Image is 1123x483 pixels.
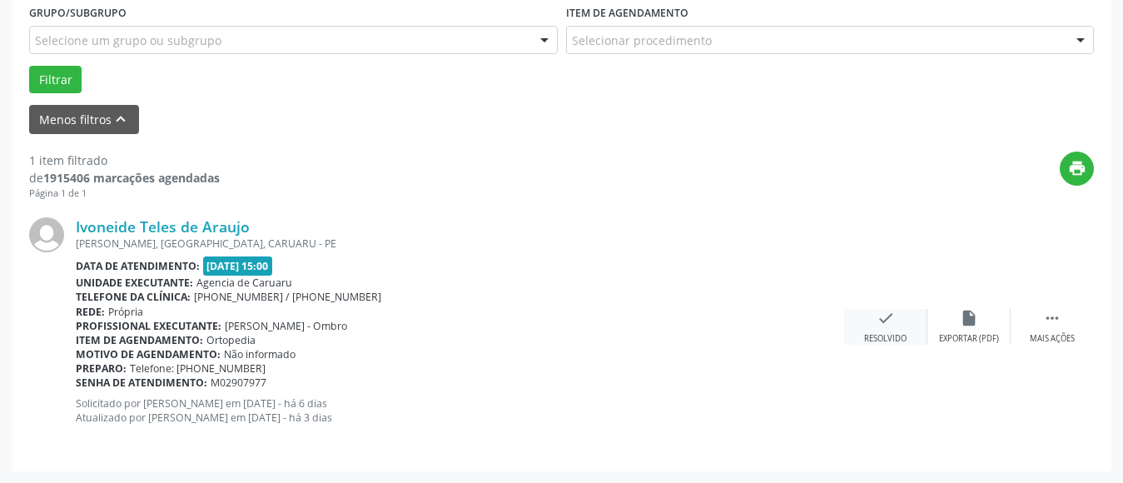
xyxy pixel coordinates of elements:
[29,169,220,187] div: de
[76,396,844,425] p: Solicitado por [PERSON_NAME] em [DATE] - há 6 dias Atualizado por [PERSON_NAME] em [DATE] - há 3 ...
[29,152,220,169] div: 1 item filtrado
[194,290,381,304] span: [PHONE_NUMBER] / [PHONE_NUMBER]
[1043,309,1061,327] i: 
[572,32,712,49] span: Selecionar procedimento
[211,376,266,390] span: M02907977
[76,237,844,251] div: [PERSON_NAME], [GEOGRAPHIC_DATA], CARUARU - PE
[203,256,273,276] span: [DATE] 15:00
[196,276,292,290] span: Agencia de Caruaru
[76,259,200,273] b: Data de atendimento:
[1060,152,1094,186] button: print
[29,105,139,134] button: Menos filtroskeyboard_arrow_up
[29,217,64,252] img: img
[76,305,105,319] b: Rede:
[76,276,193,290] b: Unidade executante:
[224,347,296,361] span: Não informado
[225,319,347,333] span: [PERSON_NAME] - Ombro
[206,333,256,347] span: Ortopedia
[864,333,907,345] div: Resolvido
[877,309,895,327] i: check
[35,32,221,49] span: Selecione um grupo ou subgrupo
[1068,159,1086,177] i: print
[76,361,127,376] b: Preparo:
[76,290,191,304] b: Telefone da clínica:
[1030,333,1075,345] div: Mais ações
[939,333,999,345] div: Exportar (PDF)
[112,110,130,128] i: keyboard_arrow_up
[130,361,266,376] span: Telefone: [PHONE_NUMBER]
[76,217,250,236] a: Ivoneide Teles de Araujo
[960,309,978,327] i: insert_drive_file
[108,305,143,319] span: Própria
[43,170,220,186] strong: 1915406 marcações agendadas
[76,333,203,347] b: Item de agendamento:
[29,187,220,201] div: Página 1 de 1
[29,66,82,94] button: Filtrar
[76,347,221,361] b: Motivo de agendamento:
[76,376,207,390] b: Senha de atendimento:
[76,319,221,333] b: Profissional executante:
